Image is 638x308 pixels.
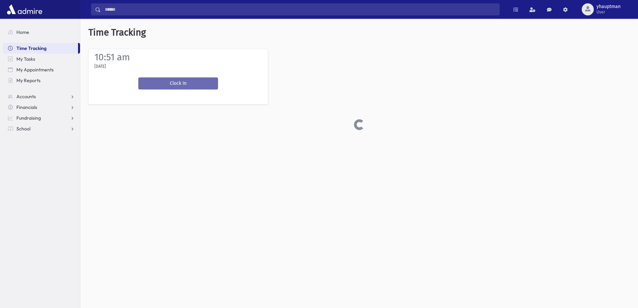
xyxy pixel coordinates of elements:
a: My Reports [3,75,80,86]
a: Financials [3,102,80,113]
span: yhauptman [596,4,621,9]
span: Financials [16,104,37,110]
span: My Tasks [16,56,35,62]
input: Search [101,3,499,15]
span: Accounts [16,94,36,100]
span: School [16,126,30,132]
a: My Appointments [3,64,80,75]
span: My Appointments [16,67,54,73]
span: Home [16,29,29,35]
button: Clock In [138,77,218,89]
span: User [596,9,621,15]
img: AdmirePro [5,3,44,16]
span: Time Tracking [16,45,47,51]
label: 10:51 am [94,52,130,63]
a: My Tasks [3,54,80,64]
a: Home [3,27,80,38]
span: My Reports [16,77,41,83]
a: Accounts [3,91,80,102]
a: Time Tracking [3,43,78,54]
label: You're clocked in [138,89,218,97]
h5: Time Tracking [80,19,638,46]
span: Fundraising [16,115,41,121]
a: School [3,123,80,134]
a: Fundraising [3,113,80,123]
label: [DATE] [94,63,106,69]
